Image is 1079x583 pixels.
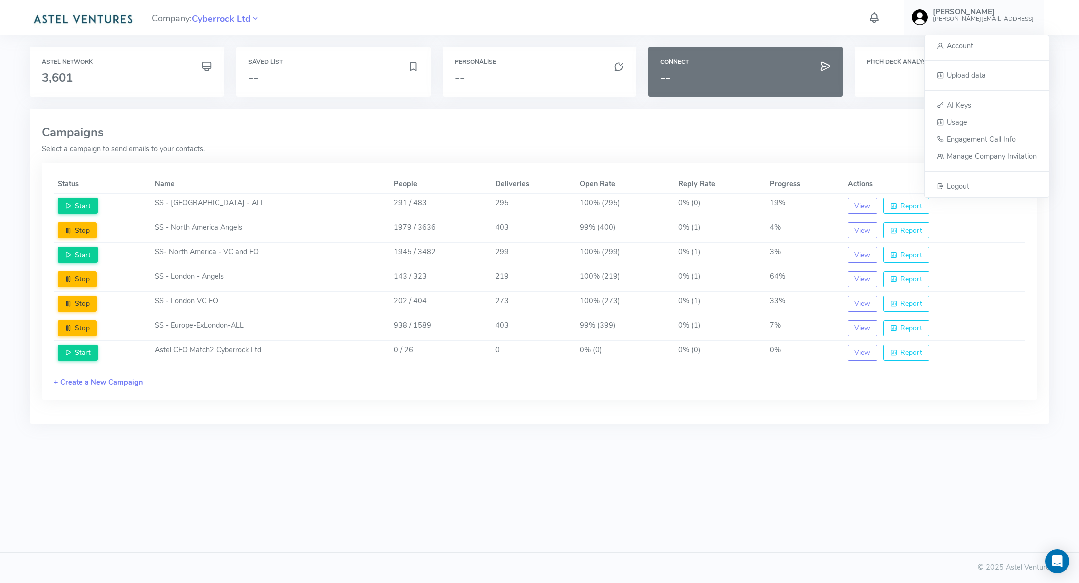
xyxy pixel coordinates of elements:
a: Logout [925,178,1049,195]
td: 403 [491,218,576,243]
a: Engagement Call Info [925,131,1049,148]
button: Stop [58,320,97,336]
td: 403 [491,316,576,340]
a: + Create a New Campaign [54,377,143,387]
td: 99% (399) [576,316,674,340]
td: 299 [491,243,576,267]
span: Manage Company Invitation [947,151,1037,161]
td: 7% [766,316,844,340]
h5: [PERSON_NAME] [933,8,1034,16]
div: © 2025 Astel Ventures Ltd. [12,562,1067,573]
button: Report [883,345,929,361]
a: Manage Company Invitation [925,148,1049,165]
th: Open Rate [576,175,674,194]
div: Open Intercom Messenger [1045,549,1069,573]
button: Report [883,247,929,263]
button: View [848,296,878,312]
span: Upload data [947,70,986,80]
button: Report [883,296,929,312]
h3: -- [660,71,831,84]
td: SS- North America - VC and FO [151,243,390,267]
button: View [848,271,878,287]
th: Reply Rate [674,175,765,194]
span: 3,601 [42,70,73,86]
a: AI Keys [925,97,1049,114]
h6: [PERSON_NAME][EMAIL_ADDRESS] [933,16,1034,22]
button: View [848,247,878,263]
th: People [390,175,491,194]
h3: Campaigns [42,126,1037,139]
td: 0% (0) [674,340,765,365]
td: 33% [766,291,844,316]
a: Account [925,37,1049,54]
td: 938 / 1589 [390,316,491,340]
td: 100% (299) [576,243,674,267]
th: Status [54,175,151,194]
th: Name [151,175,390,194]
td: SS - North America Angels [151,218,390,243]
td: 0 [491,340,576,365]
td: 1945 / 3482 [390,243,491,267]
span: Cyberrock Ltd [192,12,251,26]
td: SS - London - Angels [151,267,390,292]
button: Stop [58,296,97,312]
td: SS - Europe-ExLondon-ALL [151,316,390,340]
td: 0% (1) [674,316,765,340]
button: View [848,345,878,361]
h6: Astel Network [42,59,212,65]
td: Astel CFO Match2 Cyberrock Ltd [151,340,390,365]
h6: Saved List [248,59,419,65]
td: SS - [GEOGRAPHIC_DATA] - ALL [151,194,390,218]
td: 0% (0) [674,194,765,218]
button: Stop [58,222,97,238]
span: Account [947,41,973,51]
th: Deliveries [491,175,576,194]
button: Start [58,345,98,361]
button: Report [883,222,929,238]
span: Company: [152,9,260,26]
p: Select a campaign to send emails to your contacts. [42,144,1037,155]
img: user-image [912,9,928,25]
button: Report [883,271,929,287]
td: 0 / 26 [390,340,491,365]
td: 64% [766,267,844,292]
button: Stop [58,271,97,287]
h6: Connect [660,59,831,65]
button: Start [58,247,98,263]
button: View [848,198,878,214]
td: 0% (1) [674,243,765,267]
td: 3% [766,243,844,267]
td: SS - London VC FO [151,291,390,316]
button: Report [883,198,929,214]
td: 202 / 404 [390,291,491,316]
h3: -- [455,71,625,84]
td: 4% [766,218,844,243]
h6: Pitch Deck Analysis [867,59,1037,65]
td: 219 [491,267,576,292]
td: 0% [766,340,844,365]
a: Upload data [925,67,1049,84]
td: 100% (273) [576,291,674,316]
th: Actions [844,175,1025,194]
span: AI Keys [947,100,971,110]
span: -- [248,70,258,86]
td: 0% (1) [674,267,765,292]
td: 99% (400) [576,218,674,243]
td: 19% [766,194,844,218]
td: 100% (219) [576,267,674,292]
td: 0% (1) [674,218,765,243]
th: Progress [766,175,844,194]
h6: Personalise [455,59,625,65]
button: View [848,320,878,336]
span: Usage [947,117,967,127]
td: 0% (1) [674,291,765,316]
button: Report [883,320,929,336]
td: 273 [491,291,576,316]
a: Cyberrock Ltd [192,12,251,24]
td: 143 / 323 [390,267,491,292]
td: 100% (295) [576,194,674,218]
button: View [848,222,878,238]
button: Start [58,198,98,214]
td: 295 [491,194,576,218]
span: Logout [947,181,969,191]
